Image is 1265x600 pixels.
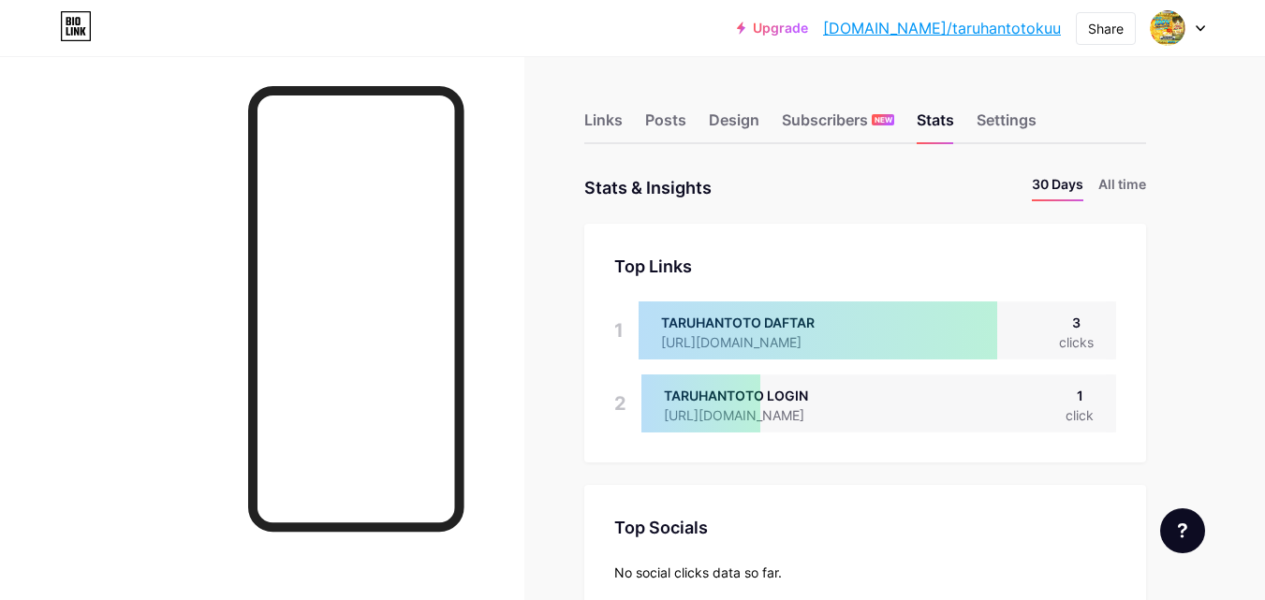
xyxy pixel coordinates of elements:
[1088,19,1124,38] div: Share
[1066,386,1094,405] div: 1
[614,301,624,359] div: 1
[614,374,626,432] div: 2
[1150,10,1185,46] img: Cornelius Hasugian
[584,174,712,201] div: Stats & Insights
[737,21,808,36] a: Upgrade
[917,109,954,142] div: Stats
[614,563,1116,582] div: No social clicks data so far.
[1032,174,1083,201] li: 30 Days
[1098,174,1146,201] li: All time
[823,17,1061,39] a: [DOMAIN_NAME]/taruhantotokuu
[584,109,623,142] div: Links
[977,109,1037,142] div: Settings
[875,114,892,125] span: NEW
[782,109,894,142] div: Subscribers
[614,515,1116,540] div: Top Socials
[709,109,759,142] div: Design
[1059,332,1094,352] div: clicks
[645,109,686,142] div: Posts
[1066,405,1094,425] div: click
[614,254,1116,279] div: Top Links
[1059,313,1094,332] div: 3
